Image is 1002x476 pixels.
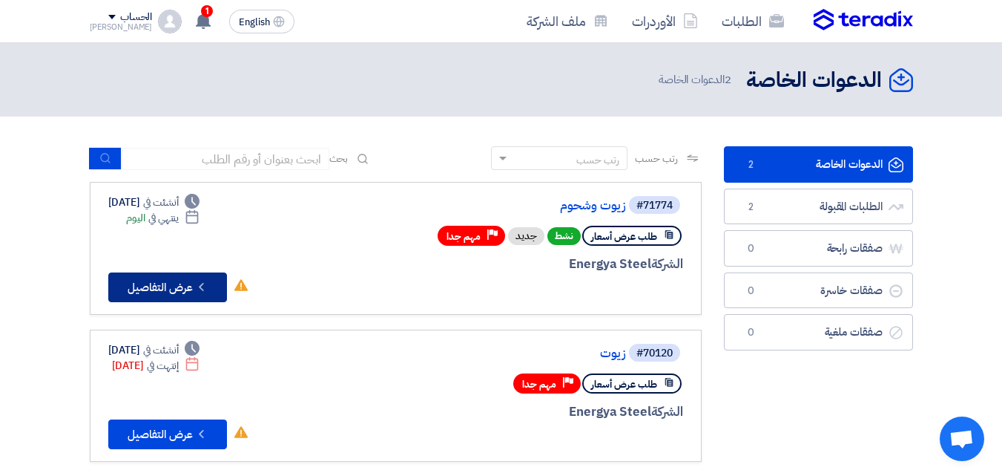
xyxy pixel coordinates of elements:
span: أنشئت في [143,342,179,358]
input: ابحث بعنوان أو رقم الطلب [122,148,329,170]
a: صفقات رابحة0 [724,230,913,267]
span: طلب عرض أسعار [591,229,657,244]
span: 2 [725,71,731,88]
span: رتب حسب [635,151,677,166]
button: English [229,10,294,33]
div: دردشة مفتوحة [940,417,984,461]
a: صفقات خاسرة0 [724,273,913,309]
div: جديد [508,227,544,245]
div: Energya Steel [326,255,683,274]
span: 0 [742,325,760,340]
button: عرض التفاصيل [108,420,227,449]
h2: الدعوات الخاصة [746,66,882,95]
div: الحساب [120,11,152,24]
div: Energya Steel [326,402,683,422]
span: الشركة [651,402,683,421]
div: رتب حسب [576,152,619,168]
img: Teradix logo [814,9,913,31]
span: نشط [547,227,581,245]
span: بحث [329,151,349,166]
button: عرض التفاصيل [108,273,227,302]
span: 0 [742,284,760,299]
span: English [239,17,270,27]
div: #70120 [636,348,673,359]
span: 2 [742,200,760,215]
a: زيوت وشحوم [329,199,626,212]
span: ينتهي في [148,210,179,226]
span: 2 [742,157,760,172]
a: زيوت [329,347,626,360]
div: اليوم [126,210,200,226]
div: [DATE] [108,342,200,358]
span: 0 [742,241,760,256]
span: طلب عرض أسعار [591,377,657,391]
span: الدعوات الخاصة [659,71,734,88]
div: [DATE] [108,195,200,210]
a: صفقات ملغية0 [724,314,913,351]
a: الأوردرات [620,4,710,39]
span: الشركة [651,255,683,273]
span: مهم جدا [522,377,556,391]
span: أنشئت في [143,195,179,210]
span: 1 [201,5,213,17]
div: #71774 [636,200,673,211]
span: إنتهت في [147,358,179,374]
a: الدعوات الخاصة2 [724,146,913,183]
span: مهم جدا [446,229,481,244]
a: الطلبات [710,4,796,39]
img: profile_test.png [158,10,182,33]
a: الطلبات المقبولة2 [724,189,913,225]
div: [DATE] [112,358,200,374]
div: [PERSON_NAME] [90,23,153,31]
a: ملف الشركة [515,4,620,39]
